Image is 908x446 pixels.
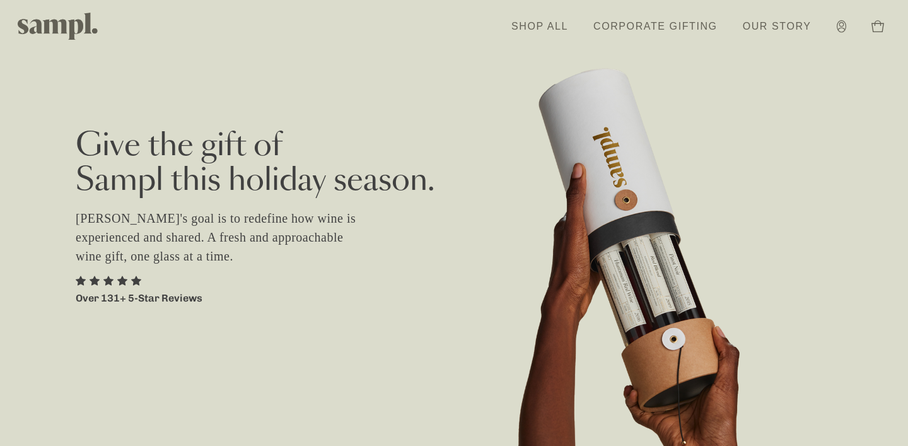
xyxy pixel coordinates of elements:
[736,13,818,40] a: Our Story
[18,13,98,40] img: Sampl logo
[587,13,724,40] a: Corporate Gifting
[505,13,574,40] a: Shop All
[76,291,202,306] p: Over 131+ 5-Star Reviews
[76,209,372,266] p: [PERSON_NAME]'s goal is to redefine how wine is experienced and shared. A fresh and approachable ...
[76,129,832,199] h2: Give the gift of Sampl this holiday season.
